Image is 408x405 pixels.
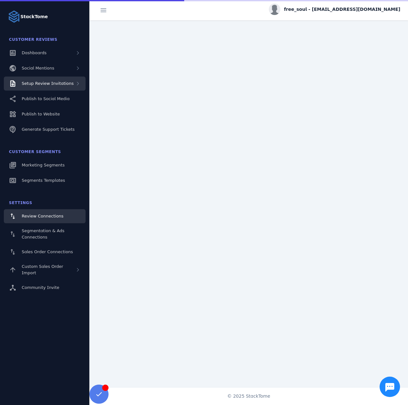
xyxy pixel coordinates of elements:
span: Community Invite [22,285,59,290]
span: Setup Review Invitations [22,81,74,86]
span: Custom Sales Order Import [22,264,63,275]
span: Settings [9,201,32,205]
span: Generate Support Tickets [22,127,75,132]
span: Social Mentions [22,66,54,70]
a: Segments Templates [4,173,86,188]
span: free_soul - [EMAIL_ADDRESS][DOMAIN_NAME] [284,6,400,13]
span: Customer Reviews [9,37,57,42]
a: Review Connections [4,209,86,223]
span: Publish to Website [22,112,60,116]
span: Dashboards [22,50,47,55]
span: © 2025 StackTome [227,393,270,400]
img: Logo image [8,10,20,23]
span: Sales Order Connections [22,249,73,254]
span: Segmentation & Ads Connections [22,228,64,239]
a: Publish to Website [4,107,86,121]
img: profile.jpg [269,4,280,15]
span: Segments Templates [22,178,65,183]
a: Marketing Segments [4,158,86,172]
a: Segmentation & Ads Connections [4,225,86,244]
a: Generate Support Tickets [4,122,86,136]
span: Marketing Segments [22,163,64,167]
strong: StackTome [20,13,48,20]
span: Review Connections [22,214,64,218]
a: Publish to Social Media [4,92,86,106]
a: Community Invite [4,281,86,295]
span: Customer Segments [9,150,61,154]
span: Publish to Social Media [22,96,70,101]
a: Sales Order Connections [4,245,86,259]
button: free_soul - [EMAIL_ADDRESS][DOMAIN_NAME] [269,4,400,15]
